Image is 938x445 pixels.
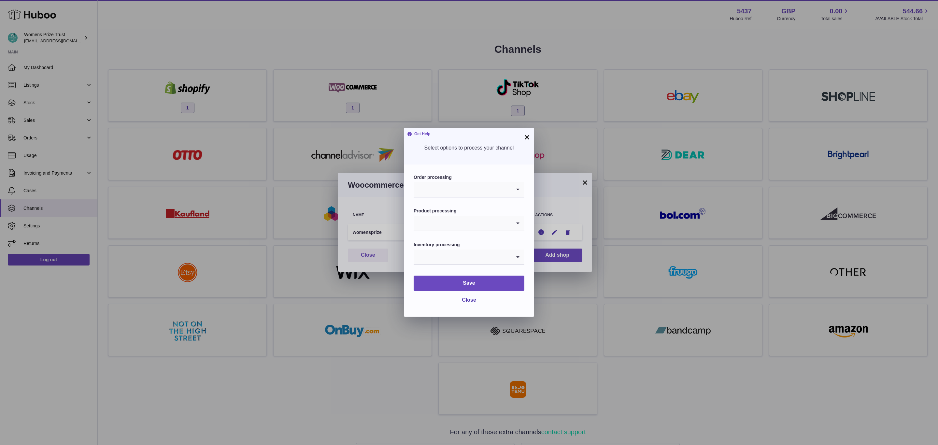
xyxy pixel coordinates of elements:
span: Save [463,280,475,286]
input: Search for option [414,216,511,231]
div: Search for option [414,182,524,197]
p: Select options to process your channel [414,144,524,151]
label: Inventory processing [414,242,524,248]
input: Search for option [414,182,511,197]
button: Save [414,276,524,291]
div: Search for option [414,250,524,265]
div: Search for option [414,216,524,231]
label: Product processing [414,208,524,214]
label: Order processing [414,174,524,180]
span: Close [462,297,476,303]
button: Close [457,294,481,307]
input: Search for option [414,250,511,265]
strong: Get Help [407,131,430,136]
button: × [523,133,531,141]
